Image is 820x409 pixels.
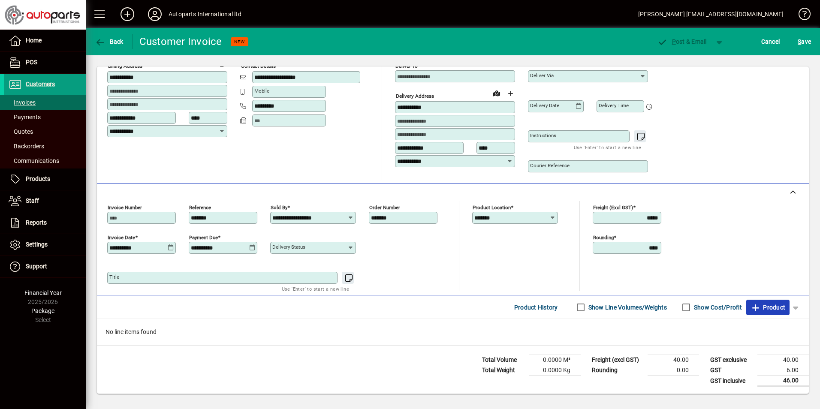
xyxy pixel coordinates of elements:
button: Choose address [503,87,517,100]
mat-hint: Use 'Enter' to start a new line [282,284,349,294]
div: Customer Invoice [139,35,222,48]
a: Communications [4,153,86,168]
mat-label: Delivery time [599,102,629,108]
button: Product History [511,300,561,315]
span: NEW [234,39,245,45]
span: P [672,38,676,45]
mat-label: Delivery date [530,102,559,108]
a: Quotes [4,124,86,139]
span: Back [95,38,124,45]
a: View on map [490,86,503,100]
button: Back [93,34,126,49]
span: Cancel [761,35,780,48]
a: Products [4,168,86,190]
a: Invoices [4,95,86,110]
div: No line items found [97,319,809,345]
a: Support [4,256,86,277]
mat-label: Reference [189,204,211,211]
span: Settings [26,241,48,248]
label: Show Line Volumes/Weights [587,303,667,312]
span: Invoices [9,99,36,106]
mat-label: Delivery status [272,244,305,250]
span: Communications [9,157,59,164]
span: Payments [9,114,41,120]
a: Payments [4,110,86,124]
mat-label: Title [109,274,119,280]
span: Reports [26,219,47,226]
span: Products [26,175,50,182]
mat-label: Rounding [593,235,614,241]
span: ave [798,35,811,48]
td: 0.00 [648,365,699,376]
td: 46.00 [757,376,809,386]
mat-label: Invoice number [108,204,142,211]
a: Reports [4,212,86,234]
td: Freight (excl GST) [588,355,648,365]
mat-label: Deliver via [530,72,554,78]
span: POS [26,59,37,66]
mat-label: Freight (excl GST) [593,204,633,211]
button: Profile [141,6,169,22]
td: Total Volume [478,355,529,365]
span: Staff [26,197,39,204]
td: Total Weight [478,365,529,376]
span: Quotes [9,128,33,135]
span: Financial Year [24,289,62,296]
a: Staff [4,190,86,212]
button: Cancel [759,34,782,49]
td: 0.0000 M³ [529,355,581,365]
mat-hint: Use 'Enter' to start a new line [574,142,641,152]
div: [PERSON_NAME] [EMAIL_ADDRESS][DOMAIN_NAME] [638,7,784,21]
button: Copy to Delivery address [216,57,229,70]
a: Knowledge Base [792,2,809,30]
td: 0.0000 Kg [529,365,581,376]
td: 40.00 [757,355,809,365]
mat-label: Order number [369,204,400,211]
button: Add [114,6,141,22]
mat-label: Sold by [271,204,287,211]
span: Home [26,37,42,44]
td: GST exclusive [706,355,757,365]
span: Package [31,307,54,314]
mat-label: Courier Reference [530,162,570,168]
button: Product [746,300,790,315]
td: 6.00 [757,365,809,376]
td: 40.00 [648,355,699,365]
div: Autoparts International ltd [169,7,241,21]
span: S [798,38,801,45]
mat-label: Payment due [189,235,218,241]
button: Save [796,34,813,49]
span: Backorders [9,143,44,150]
mat-label: Product location [473,204,511,211]
span: Support [26,263,47,270]
button: Post & Email [653,34,711,49]
span: Product History [514,301,558,314]
a: Home [4,30,86,51]
mat-label: Mobile [254,88,269,94]
span: ost & Email [657,38,707,45]
mat-label: Instructions [530,132,556,138]
a: View on map [202,56,216,70]
span: Product [751,301,785,314]
td: GST [706,365,757,376]
a: Backorders [4,139,86,153]
label: Show Cost/Profit [692,303,742,312]
span: Customers [26,81,55,87]
a: POS [4,52,86,73]
mat-label: Invoice date [108,235,135,241]
a: Settings [4,234,86,256]
td: Rounding [588,365,648,376]
app-page-header-button: Back [86,34,133,49]
td: GST inclusive [706,376,757,386]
